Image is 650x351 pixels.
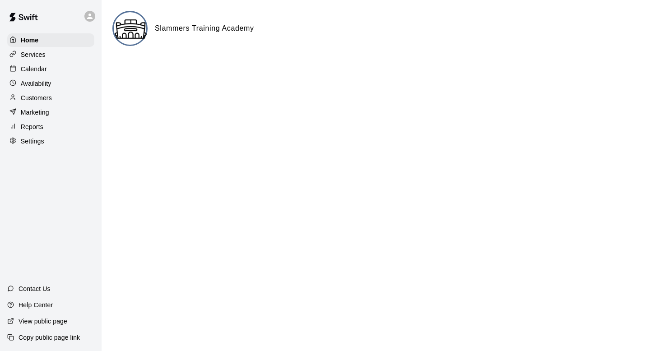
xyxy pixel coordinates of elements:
[7,106,94,119] a: Marketing
[21,79,51,88] p: Availability
[7,91,94,105] a: Customers
[21,137,44,146] p: Settings
[19,300,53,309] p: Help Center
[7,48,94,61] a: Services
[21,93,52,102] p: Customers
[21,108,49,117] p: Marketing
[21,50,46,59] p: Services
[21,122,43,131] p: Reports
[7,33,94,47] a: Home
[114,12,148,46] img: Slammers Training Academy logo
[155,23,254,34] h6: Slammers Training Academy
[7,77,94,90] a: Availability
[7,120,94,134] a: Reports
[19,284,51,293] p: Contact Us
[21,36,39,45] p: Home
[19,317,67,326] p: View public page
[19,333,80,342] p: Copy public page link
[7,62,94,76] a: Calendar
[7,134,94,148] a: Settings
[21,65,47,74] p: Calendar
